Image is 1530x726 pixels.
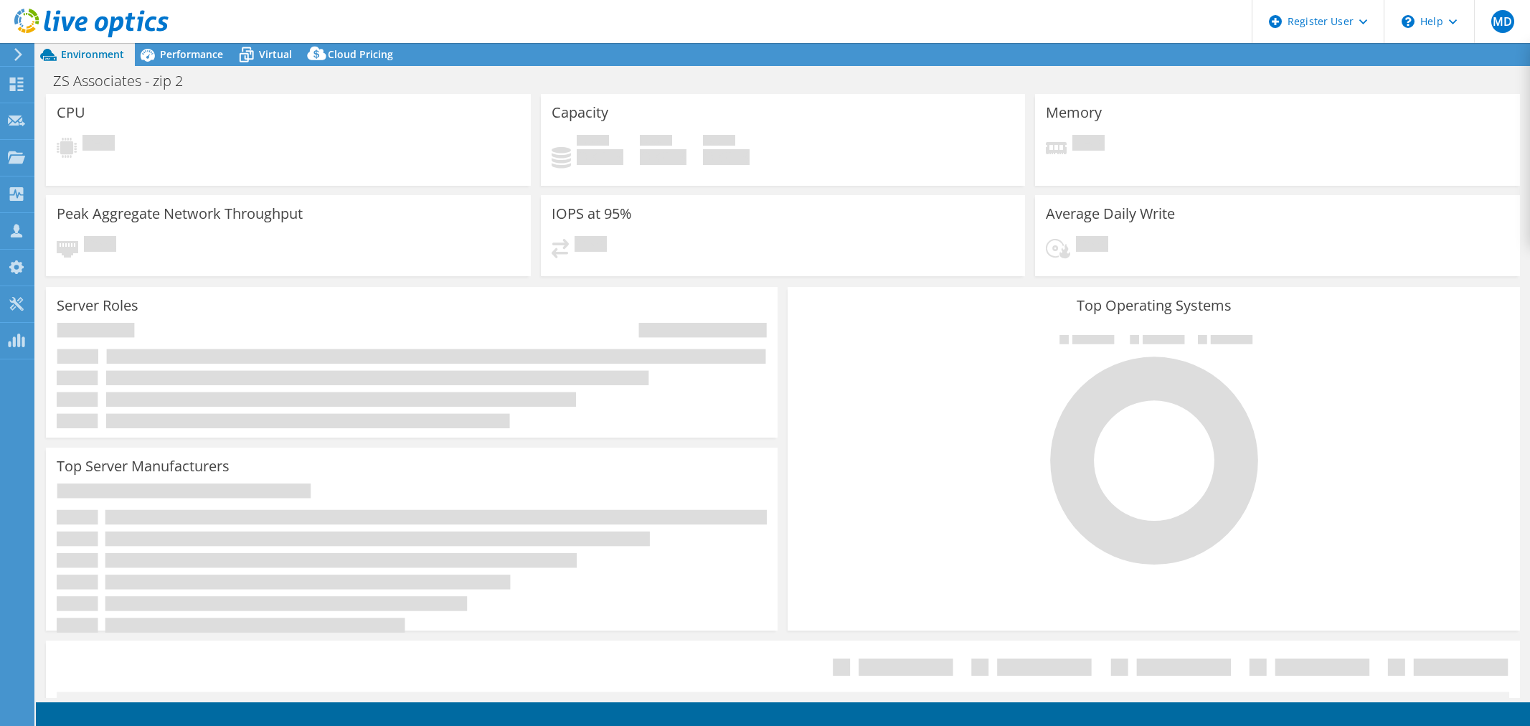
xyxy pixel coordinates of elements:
h3: Server Roles [57,298,138,313]
h4: 0 GiB [640,149,686,165]
h4: 0 GiB [577,149,623,165]
span: Environment [61,47,124,61]
span: Total [703,135,735,149]
h1: ZS Associates - zip 2 [47,73,205,89]
span: MD [1491,10,1514,33]
span: Virtual [259,47,292,61]
svg: \n [1402,15,1415,28]
span: Pending [82,135,115,154]
span: Pending [575,236,607,255]
h3: Top Operating Systems [798,298,1508,313]
span: Free [640,135,672,149]
h3: Memory [1046,105,1102,121]
h3: Peak Aggregate Network Throughput [57,206,303,222]
h3: CPU [57,105,85,121]
span: Used [577,135,609,149]
span: Pending [1072,135,1105,154]
h4: 0 GiB [703,149,750,165]
span: Pending [1076,236,1108,255]
h3: Top Server Manufacturers [57,458,230,474]
h3: IOPS at 95% [552,206,632,222]
h3: Capacity [552,105,608,121]
span: Pending [84,236,116,255]
h3: Average Daily Write [1046,206,1175,222]
span: Performance [160,47,223,61]
span: Cloud Pricing [328,47,393,61]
